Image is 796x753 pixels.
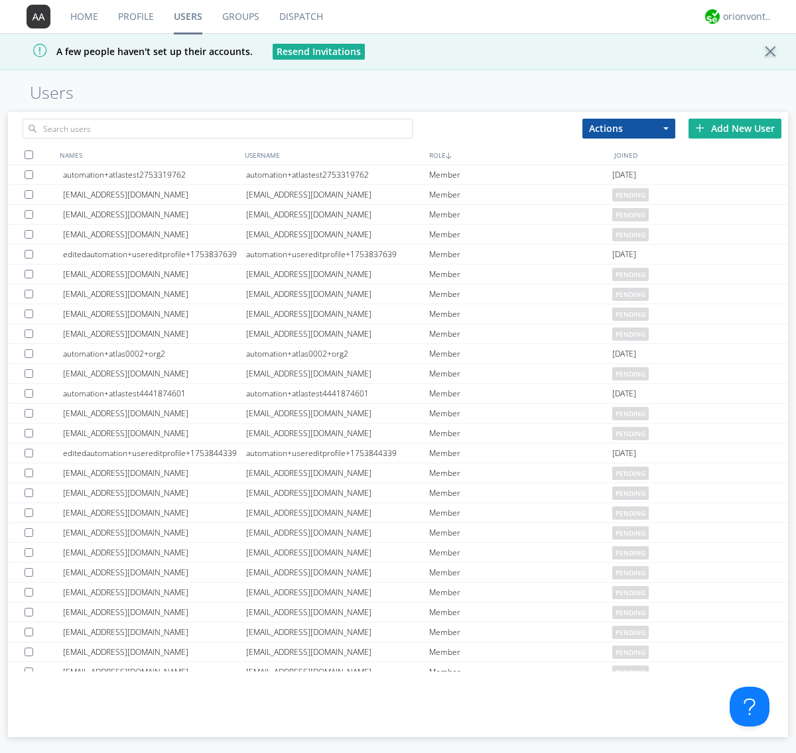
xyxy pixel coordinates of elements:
[246,543,429,562] div: [EMAIL_ADDRESS][DOMAIN_NAME]
[8,264,788,284] a: [EMAIL_ADDRESS][DOMAIN_NAME][EMAIL_ADDRESS][DOMAIN_NAME]Memberpending
[612,666,649,679] span: pending
[8,523,788,543] a: [EMAIL_ADDRESS][DOMAIN_NAME][EMAIL_ADDRESS][DOMAIN_NAME]Memberpending
[582,119,675,139] button: Actions
[63,324,246,343] div: [EMAIL_ADDRESS][DOMAIN_NAME]
[63,503,246,522] div: [EMAIL_ADDRESS][DOMAIN_NAME]
[612,546,649,559] span: pending
[612,245,636,264] span: [DATE]
[246,165,429,184] div: automation+atlastest2753319762
[612,208,649,221] span: pending
[8,463,788,483] a: [EMAIL_ADDRESS][DOMAIN_NAME][EMAIL_ADDRESS][DOMAIN_NAME]Memberpending
[246,404,429,423] div: [EMAIL_ADDRESS][DOMAIN_NAME]
[246,324,429,343] div: [EMAIL_ADDRESS][DOMAIN_NAME]
[8,603,788,622] a: [EMAIL_ADDRESS][DOMAIN_NAME][EMAIL_ADDRESS][DOMAIN_NAME]Memberpending
[246,662,429,681] div: [EMAIL_ADDRESS][DOMAIN_NAME]
[612,487,649,500] span: pending
[246,642,429,662] div: [EMAIL_ADDRESS][DOMAIN_NAME]
[612,646,649,659] span: pending
[246,384,429,403] div: automation+atlastest4441874601
[429,443,612,463] div: Member
[429,483,612,502] div: Member
[23,119,413,139] input: Search users
[8,284,788,304] a: [EMAIL_ADDRESS][DOMAIN_NAME][EMAIL_ADDRESS][DOMAIN_NAME]Memberpending
[612,467,649,480] span: pending
[246,205,429,224] div: [EMAIL_ADDRESS][DOMAIN_NAME]
[429,583,612,602] div: Member
[429,165,612,184] div: Member
[723,10,773,23] div: orionvontas+atlas+automation+org2
[429,622,612,642] div: Member
[8,324,788,344] a: [EMAIL_ADDRESS][DOMAIN_NAME][EMAIL_ADDRESS][DOMAIN_NAME]Memberpending
[429,642,612,662] div: Member
[246,304,429,323] div: [EMAIL_ADDRESS][DOMAIN_NAME]
[612,407,649,420] span: pending
[27,5,50,29] img: 373638.png
[63,205,246,224] div: [EMAIL_ADDRESS][DOMAIN_NAME]
[429,225,612,244] div: Member
[8,642,788,662] a: [EMAIL_ADDRESS][DOMAIN_NAME][EMAIL_ADDRESS][DOMAIN_NAME]Memberpending
[429,603,612,622] div: Member
[63,662,246,681] div: [EMAIL_ADDRESS][DOMAIN_NAME]
[695,123,704,133] img: plus.svg
[10,45,253,58] span: A few people haven't set up their accounts.
[429,364,612,383] div: Member
[246,284,429,304] div: [EMAIL_ADDRESS][DOMAIN_NAME]
[612,268,649,281] span: pending
[246,483,429,502] div: [EMAIL_ADDRESS][DOMAIN_NAME]
[56,145,241,164] div: NAMES
[246,364,429,383] div: [EMAIL_ADDRESS][DOMAIN_NAME]
[429,503,612,522] div: Member
[246,583,429,602] div: [EMAIL_ADDRESS][DOMAIN_NAME]
[246,245,429,264] div: automation+usereditprofile+1753837639
[612,384,636,404] span: [DATE]
[429,344,612,363] div: Member
[429,543,612,562] div: Member
[8,304,788,324] a: [EMAIL_ADDRESS][DOMAIN_NAME][EMAIL_ADDRESS][DOMAIN_NAME]Memberpending
[241,145,427,164] div: USERNAME
[429,205,612,224] div: Member
[612,427,649,440] span: pending
[63,622,246,642] div: [EMAIL_ADDRESS][DOMAIN_NAME]
[612,586,649,599] span: pending
[689,119,781,139] div: Add New User
[730,687,769,726] iframe: Toggle Customer Support
[429,662,612,681] div: Member
[8,563,788,583] a: [EMAIL_ADDRESS][DOMAIN_NAME][EMAIL_ADDRESS][DOMAIN_NAME]Memberpending
[8,583,788,603] a: [EMAIL_ADDRESS][DOMAIN_NAME][EMAIL_ADDRESS][DOMAIN_NAME]Memberpending
[63,583,246,602] div: [EMAIL_ADDRESS][DOMAIN_NAME]
[63,463,246,483] div: [EMAIL_ADDRESS][DOMAIN_NAME]
[8,622,788,642] a: [EMAIL_ADDRESS][DOMAIN_NAME][EMAIL_ADDRESS][DOMAIN_NAME]Memberpending
[8,443,788,463] a: editedautomation+usereditprofile+1753844339automation+usereditprofile+1753844339Member[DATE]
[63,404,246,423] div: [EMAIL_ADDRESS][DOMAIN_NAME]
[426,145,611,164] div: ROLE
[246,185,429,204] div: [EMAIL_ADDRESS][DOMAIN_NAME]
[246,225,429,244] div: [EMAIL_ADDRESS][DOMAIN_NAME]
[612,566,649,579] span: pending
[63,384,246,403] div: automation+atlastest4441874601
[8,503,788,523] a: [EMAIL_ADDRESS][DOMAIN_NAME][EMAIL_ADDRESS][DOMAIN_NAME]Memberpending
[429,563,612,582] div: Member
[63,304,246,323] div: [EMAIL_ADDRESS][DOMAIN_NAME]
[611,145,796,164] div: JOINED
[63,563,246,582] div: [EMAIL_ADDRESS][DOMAIN_NAME]
[429,185,612,204] div: Member
[246,264,429,284] div: [EMAIL_ADDRESS][DOMAIN_NAME]
[429,463,612,483] div: Member
[246,622,429,642] div: [EMAIL_ADDRESS][DOMAIN_NAME]
[612,367,649,380] span: pending
[63,483,246,502] div: [EMAIL_ADDRESS][DOMAIN_NAME]
[612,443,636,463] span: [DATE]
[612,506,649,520] span: pending
[429,384,612,403] div: Member
[63,165,246,184] div: automation+atlastest2753319762
[8,662,788,682] a: [EMAIL_ADDRESS][DOMAIN_NAME][EMAIL_ADDRESS][DOMAIN_NAME]Memberpending
[612,626,649,639] span: pending
[63,225,246,244] div: [EMAIL_ADDRESS][DOMAIN_NAME]
[8,185,788,205] a: [EMAIL_ADDRESS][DOMAIN_NAME][EMAIL_ADDRESS][DOMAIN_NAME]Memberpending
[612,308,649,321] span: pending
[246,443,429,463] div: automation+usereditprofile+1753844339
[429,284,612,304] div: Member
[246,503,429,522] div: [EMAIL_ADDRESS][DOMAIN_NAME]
[8,344,788,364] a: automation+atlas0002+org2automation+atlas0002+org2Member[DATE]
[8,404,788,424] a: [EMAIL_ADDRESS][DOMAIN_NAME][EMAIL_ADDRESS][DOMAIN_NAME]Memberpending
